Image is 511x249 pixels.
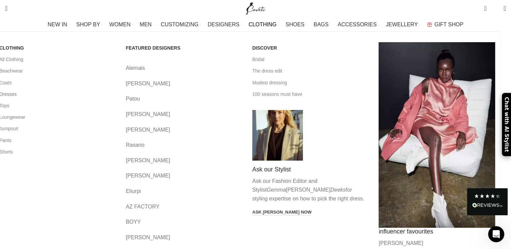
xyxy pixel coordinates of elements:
a: Patou [126,94,242,103]
a: Search [2,2,11,15]
div: My Wishlist [492,2,499,15]
span: CUSTOMIZING [161,21,199,28]
a: CUSTOMIZING [161,18,201,31]
a: [PERSON_NAME] [126,110,242,119]
p: [PERSON_NAME] [379,239,495,248]
img: Shop by Category Coveti [252,110,303,161]
div: Read All Reviews [467,188,508,215]
a: Banner link [379,42,495,228]
a: MEN [140,18,154,31]
span: CLOTHING [249,21,277,28]
a: [PERSON_NAME] [126,156,242,165]
a: Eliurpi [126,187,242,196]
a: GIFT SHOP [427,18,463,31]
img: REVIEWS.io [472,203,503,207]
a: Site logo [244,5,267,11]
a: [PERSON_NAME] [126,79,242,88]
div: Main navigation [2,18,509,31]
a: AZ FACTORY [126,202,242,211]
iframe: Intercom live chat [488,226,504,242]
a: 0 [481,2,490,15]
a: Alemais [126,64,242,73]
a: Rasario [126,141,242,149]
a: 100 seasons must have [252,88,369,100]
span: BAGS [313,21,328,28]
span: 0 [485,3,490,8]
img: GiftBag [427,22,432,27]
a: Modest dressing [252,77,369,88]
span: NEW IN [48,21,67,28]
h4: Ask our Stylist [252,166,369,173]
a: Ask [PERSON_NAME] now [252,210,312,216]
span: WOMEN [109,21,131,28]
a: DESIGNERS [208,18,242,31]
span: FEATURED DESIGNERS [126,45,180,51]
span: SHOES [285,21,304,28]
span: GIFT SHOP [434,21,463,28]
a: CLOTHING [249,18,279,31]
em: Deeks [330,187,346,193]
a: BAGS [313,18,331,31]
a: [PERSON_NAME] [126,171,242,180]
a: SHOES [285,18,307,31]
div: 4.28 Stars [474,193,501,199]
span: ACCESSORIES [338,21,377,28]
a: JEWELLERY [386,18,420,31]
p: Ask our Fashion Editor and Stylist [PERSON_NAME] for styling expertise on how to pick the right d... [252,177,369,203]
a: Bridal [252,54,369,65]
em: Gemma [267,187,286,193]
span: DISCOVER [252,45,277,51]
a: The dress edit [252,65,369,77]
h4: influencer favourites [379,228,495,236]
a: WOMEN [109,18,133,31]
a: ACCESSORIES [338,18,379,31]
div: Read All Reviews [472,201,503,210]
a: NEW IN [48,18,70,31]
a: [PERSON_NAME] [126,233,242,242]
span: 0 [493,7,498,12]
a: BOYY [126,218,242,226]
a: SHOP BY [76,18,103,31]
span: SHOP BY [76,21,100,28]
span: JEWELLERY [386,21,418,28]
span: DESIGNERS [208,21,239,28]
a: [PERSON_NAME] [126,126,242,134]
span: MEN [140,21,152,28]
